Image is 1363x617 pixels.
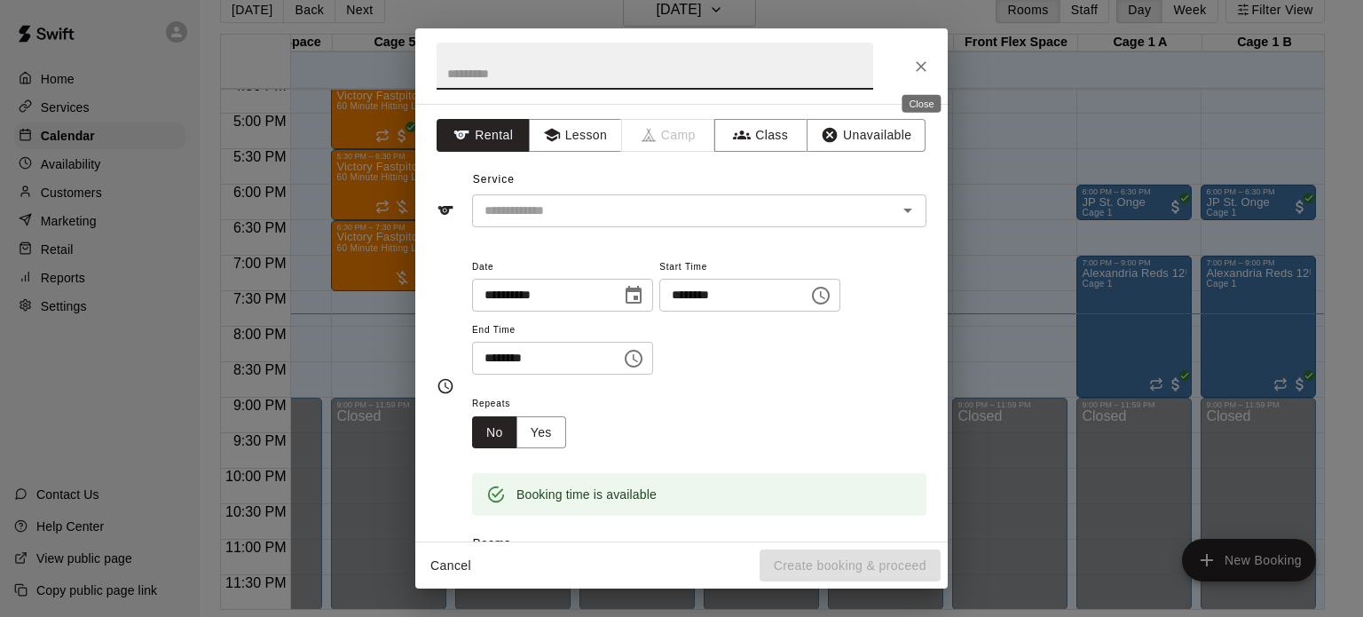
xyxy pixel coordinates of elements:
[516,416,566,449] button: Yes
[905,51,937,83] button: Close
[616,341,651,376] button: Choose time, selected time is 8:15 PM
[902,95,941,113] div: Close
[473,173,515,186] span: Service
[803,278,839,313] button: Choose time, selected time is 7:45 PM
[895,198,920,223] button: Open
[472,416,566,449] div: outlined button group
[472,256,653,280] span: Date
[856,535,926,563] button: Remove all
[437,119,530,152] button: Rental
[659,256,840,280] span: Start Time
[437,202,454,219] svg: Service
[472,416,517,449] button: No
[422,550,479,582] button: Cancel
[472,319,653,343] span: End Time
[622,119,715,152] span: Camps can only be created in the Services page
[437,377,454,395] svg: Timing
[616,278,651,313] button: Choose date, selected date is Oct 10, 2025
[529,119,622,152] button: Lesson
[807,119,926,152] button: Unavailable
[473,537,511,550] span: Rooms
[800,535,856,563] button: Add all
[714,119,808,152] button: Class
[472,392,580,416] span: Repeats
[516,479,657,510] div: Booking time is available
